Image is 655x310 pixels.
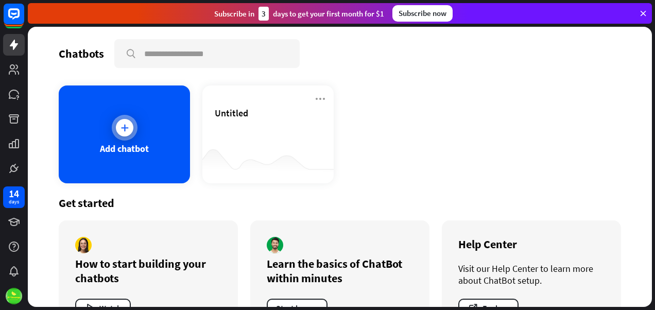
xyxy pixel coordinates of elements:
div: Subscribe now [392,5,453,22]
div: Visit our Help Center to learn more about ChatBot setup. [458,263,605,286]
img: author [75,237,92,253]
img: author [267,237,283,253]
div: Learn the basics of ChatBot within minutes [267,256,413,285]
div: 14 [9,189,19,198]
div: Get started [59,196,621,210]
button: Open LiveChat chat widget [8,4,39,35]
div: Add chatbot [100,143,149,154]
div: 3 [258,7,269,21]
span: Untitled [215,107,248,119]
a: 14 days [3,186,25,208]
div: How to start building your chatbots [75,256,221,285]
div: Help Center [458,237,605,251]
div: Subscribe in days to get your first month for $1 [214,7,384,21]
div: days [9,198,19,205]
div: Chatbots [59,46,104,61]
